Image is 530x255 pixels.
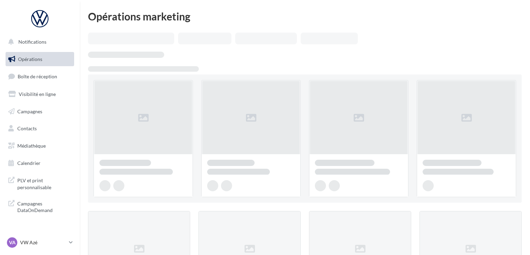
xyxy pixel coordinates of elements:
[17,199,71,214] span: Campagnes DataOnDemand
[17,125,37,131] span: Contacts
[4,139,76,153] a: Médiathèque
[17,176,71,191] span: PLV et print personnalisable
[4,69,76,84] a: Boîte de réception
[4,156,76,170] a: Calendrier
[6,236,74,249] a: VA VW Azé
[88,11,522,21] div: Opérations marketing
[18,39,46,45] span: Notifications
[4,52,76,67] a: Opérations
[9,239,16,246] span: VA
[17,108,42,114] span: Campagnes
[20,239,66,246] p: VW Azé
[18,56,42,62] span: Opérations
[4,173,76,193] a: PLV et print personnalisable
[4,196,76,217] a: Campagnes DataOnDemand
[4,87,76,102] a: Visibilité en ligne
[4,104,76,119] a: Campagnes
[18,73,57,79] span: Boîte de réception
[17,143,46,149] span: Médiathèque
[17,160,41,166] span: Calendrier
[4,35,73,49] button: Notifications
[4,121,76,136] a: Contacts
[19,91,56,97] span: Visibilité en ligne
